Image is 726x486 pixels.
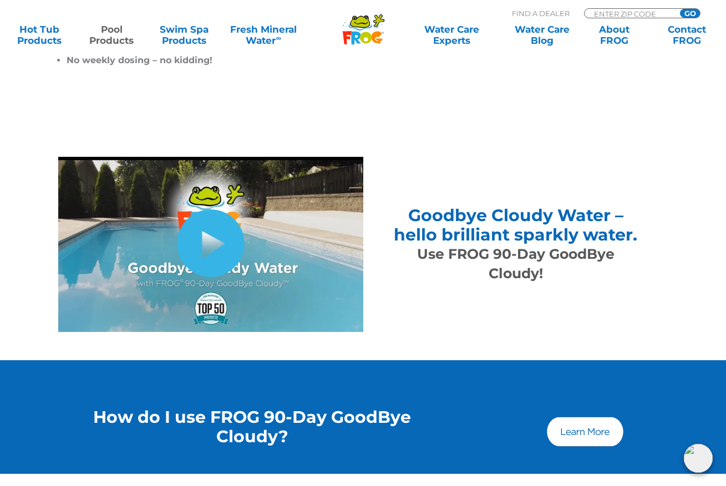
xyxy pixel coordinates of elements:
[394,205,637,245] span: Goodbye Cloudy Water – hello brilliant sparkly water.
[512,8,570,18] p: Find A Dealer
[58,407,446,446] h2: How do I use FROG 90-Day GoodBye Cloudy?
[156,24,212,46] a: Swim SpaProducts
[680,9,700,18] input: GO
[586,24,643,46] a: AboutFROG
[58,157,363,332] img: Cloudy Water
[684,444,713,473] img: openIcon
[406,24,497,46] a: Water CareExperts
[84,24,140,46] a: PoolProducts
[391,244,641,283] h3: Use FROG 90-Day GoodBye Cloudy!
[67,55,212,65] span: No weekly dosing – no kidding!
[545,415,625,448] img: Blue Learn More
[658,24,715,46] a: ContactFROG
[229,24,299,46] a: Fresh MineralWater∞
[593,9,668,18] input: Zip Code Form
[514,24,570,46] a: Water CareBlog
[11,24,68,46] a: Hot TubProducts
[276,34,281,42] sup: ∞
